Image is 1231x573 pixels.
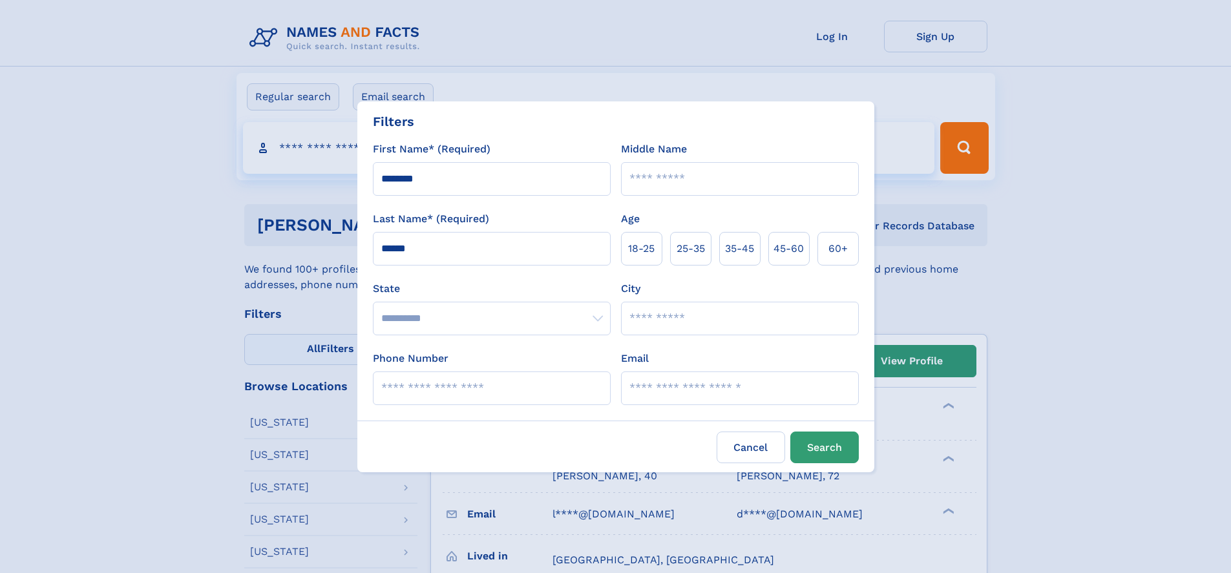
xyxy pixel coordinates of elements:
[621,141,687,157] label: Middle Name
[621,211,640,227] label: Age
[373,112,414,131] div: Filters
[373,351,448,366] label: Phone Number
[373,281,611,297] label: State
[717,432,785,463] label: Cancel
[621,351,649,366] label: Email
[725,241,754,256] span: 35‑45
[373,211,489,227] label: Last Name* (Required)
[677,241,705,256] span: 25‑35
[828,241,848,256] span: 60+
[773,241,804,256] span: 45‑60
[628,241,655,256] span: 18‑25
[621,281,640,297] label: City
[790,432,859,463] button: Search
[373,141,490,157] label: First Name* (Required)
